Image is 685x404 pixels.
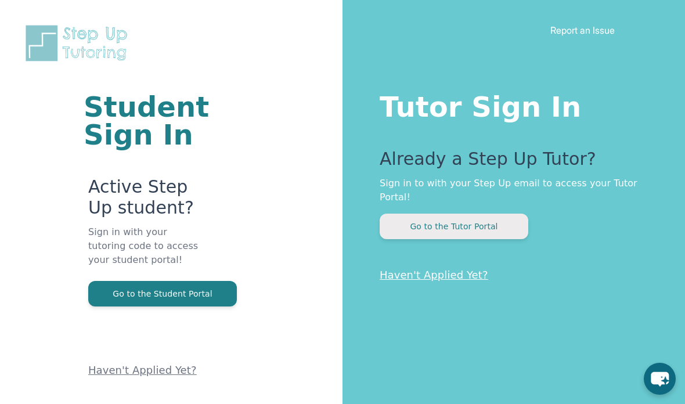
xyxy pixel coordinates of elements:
[380,214,528,239] button: Go to the Tutor Portal
[88,364,197,376] a: Haven't Applied Yet?
[380,176,639,204] p: Sign in to with your Step Up email to access your Tutor Portal!
[644,363,676,395] button: chat-button
[88,281,237,306] button: Go to the Student Portal
[380,149,639,176] p: Already a Step Up Tutor?
[550,24,615,36] a: Report an Issue
[84,93,203,149] h1: Student Sign In
[88,176,203,225] p: Active Step Up student?
[380,221,528,232] a: Go to the Tutor Portal
[380,269,488,281] a: Haven't Applied Yet?
[380,88,639,121] h1: Tutor Sign In
[23,23,135,63] img: Step Up Tutoring horizontal logo
[88,288,237,299] a: Go to the Student Portal
[88,225,203,281] p: Sign in with your tutoring code to access your student portal!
